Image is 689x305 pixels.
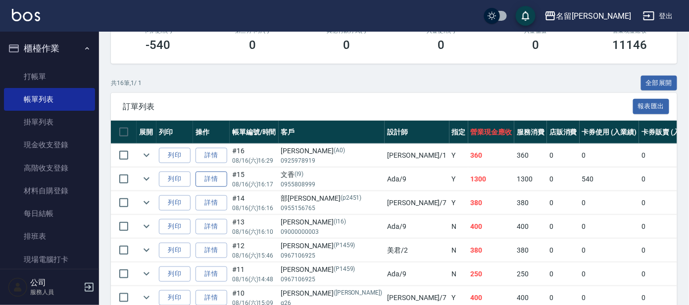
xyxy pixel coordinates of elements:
a: 現金收支登錄 [4,133,95,156]
td: Y [449,191,468,215]
td: #14 [230,191,279,215]
td: 540 [580,168,640,191]
p: 0955156765 [281,204,383,213]
td: 1300 [514,168,547,191]
button: 登出 [639,7,677,25]
h3: 0 [532,38,539,52]
td: 400 [468,215,515,238]
img: Person [8,277,28,297]
th: 指定 [449,121,468,144]
p: 共 16 筆, 1 / 1 [111,79,142,87]
td: [PERSON_NAME] /7 [385,191,449,215]
button: 列印 [159,195,191,211]
td: 250 [514,262,547,286]
td: Ada /9 [385,262,449,286]
td: 380 [468,191,515,215]
td: 360 [514,144,547,167]
th: 帳單編號/時間 [230,121,279,144]
button: expand row [139,266,154,281]
td: 380 [514,239,547,262]
a: 報表匯出 [633,101,670,111]
h3: 11146 [613,38,647,52]
td: Y [449,144,468,167]
td: #15 [230,168,279,191]
td: Ada /9 [385,215,449,238]
a: 詳情 [196,195,227,211]
td: #11 [230,262,279,286]
a: 打帳單 [4,65,95,88]
a: 掛單列表 [4,111,95,133]
h3: 0 [249,38,256,52]
button: 報表匯出 [633,99,670,114]
button: expand row [139,148,154,163]
button: save [516,6,536,26]
button: expand row [139,172,154,186]
button: expand row [139,219,154,234]
td: 0 [547,215,580,238]
button: expand row [139,290,154,305]
button: 全部展開 [641,76,678,91]
th: 店販消費 [547,121,580,144]
button: 列印 [159,219,191,234]
td: 0 [580,191,640,215]
span: 訂單列表 [123,102,633,112]
p: 0955808999 [281,180,383,189]
td: 0 [580,262,640,286]
p: 08/16 (六) 15:46 [232,251,276,260]
a: 排班表 [4,225,95,248]
td: 0 [580,215,640,238]
td: 0 [547,144,580,167]
td: 0 [547,239,580,262]
td: 0 [580,239,640,262]
a: 每日結帳 [4,202,95,225]
h3: 0 [438,38,444,52]
p: ([PERSON_NAME]) [334,288,382,299]
div: 名留[PERSON_NAME] [556,10,631,22]
td: N [449,215,468,238]
button: 列印 [159,148,191,163]
a: 材料自購登錄 [4,179,95,202]
button: 列印 [159,266,191,282]
td: 0 [547,262,580,286]
a: 現場電腦打卡 [4,248,95,271]
p: (P1459) [334,241,355,251]
td: 380 [514,191,547,215]
td: 0 [547,168,580,191]
td: Y [449,168,468,191]
h5: 公司 [30,278,81,288]
p: 服務人員 [30,288,81,297]
div: 部[PERSON_NAME] [281,193,383,204]
p: 08/16 (六) 16:16 [232,204,276,213]
th: 營業現金應收 [468,121,515,144]
p: 0925978919 [281,156,383,165]
p: 08/16 (六) 14:48 [232,275,276,284]
p: (p2451) [341,193,362,204]
a: 詳情 [196,243,227,258]
button: expand row [139,195,154,210]
th: 客戶 [279,121,385,144]
button: 櫃檯作業 [4,36,95,61]
a: 詳情 [196,219,227,234]
a: 詳情 [196,266,227,282]
th: 展開 [137,121,156,144]
th: 卡券使用 (入業績) [580,121,640,144]
p: (I9) [295,170,304,180]
td: 400 [514,215,547,238]
td: Ada /9 [385,168,449,191]
button: 名留[PERSON_NAME] [541,6,635,26]
td: 250 [468,262,515,286]
th: 服務消費 [514,121,547,144]
p: 08/16 (六) 16:17 [232,180,276,189]
th: 操作 [193,121,230,144]
h3: -540 [146,38,170,52]
img: Logo [12,9,40,21]
td: 美君 /2 [385,239,449,262]
td: 360 [468,144,515,167]
div: [PERSON_NAME] [281,217,383,227]
p: 08/16 (六) 16:29 [232,156,276,165]
td: N [449,239,468,262]
td: 380 [468,239,515,262]
p: (P1459) [334,264,355,275]
p: 0967106925 [281,275,383,284]
div: [PERSON_NAME] [281,264,383,275]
